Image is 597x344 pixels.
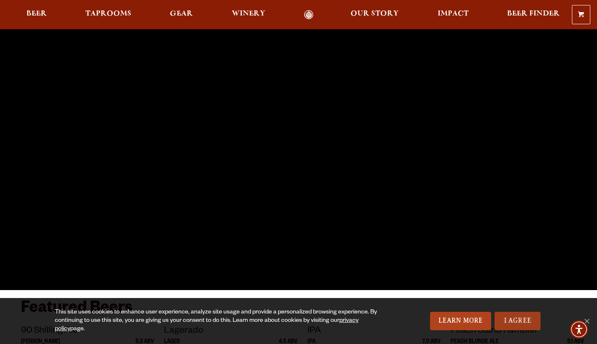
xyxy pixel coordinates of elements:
[495,312,541,330] a: I Agree
[232,10,265,17] span: Winery
[164,10,198,20] a: Gear
[21,10,52,20] a: Beer
[80,10,137,20] a: Taprooms
[170,10,193,17] span: Gear
[507,10,560,17] span: Beer Finder
[226,10,271,20] a: Winery
[293,10,324,20] a: Odell Home
[430,312,492,330] a: Learn More
[438,10,469,17] span: Impact
[432,10,474,20] a: Impact
[570,320,588,339] div: Accessibility Menu
[55,308,388,334] div: This site uses cookies to enhance user experience, analyze site usage and provide a personalized ...
[55,318,359,333] a: privacy policy
[351,10,399,17] span: Our Story
[85,10,131,17] span: Taprooms
[26,10,47,17] span: Beer
[345,10,404,20] a: Our Story
[502,10,565,20] a: Beer Finder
